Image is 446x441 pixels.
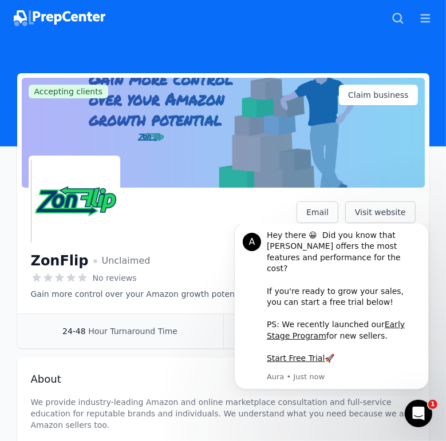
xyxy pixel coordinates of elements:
span: business [373,89,408,101]
div: Hey there 😀 Did you know that [PERSON_NAME] offers the most features and performance for the cost... [50,6,203,141]
div: Message content [50,6,203,146]
img: ZonFlip [31,158,118,245]
b: 🚀 [108,130,117,139]
span: Unclaimed [93,254,151,268]
p: Gain more control over your Amazon growth potential [31,288,247,300]
div: Profile image for Aura [26,9,44,27]
iframe: Intercom notifications message [217,224,446,396]
span: Hour Turnaround Time [88,327,177,336]
a: Start Free Trial [50,130,108,139]
a: Claim business [339,85,417,105]
span: Claim [348,89,408,101]
span: No reviews [93,272,137,284]
a: Visit website [345,201,416,223]
img: PrepCenter [14,10,105,26]
span: Accepting clients [29,85,109,98]
h2: About [31,371,416,387]
span: 24-48 [62,327,86,336]
iframe: Intercom live chat [405,400,432,427]
span: 1 [428,400,437,409]
p: Message from Aura, sent Just now [50,148,203,158]
p: We provide industry-leading Amazon and online marketplace consultation and full-service education... [31,396,416,431]
a: Email [297,201,338,223]
h1: ZonFlip [31,252,89,270]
